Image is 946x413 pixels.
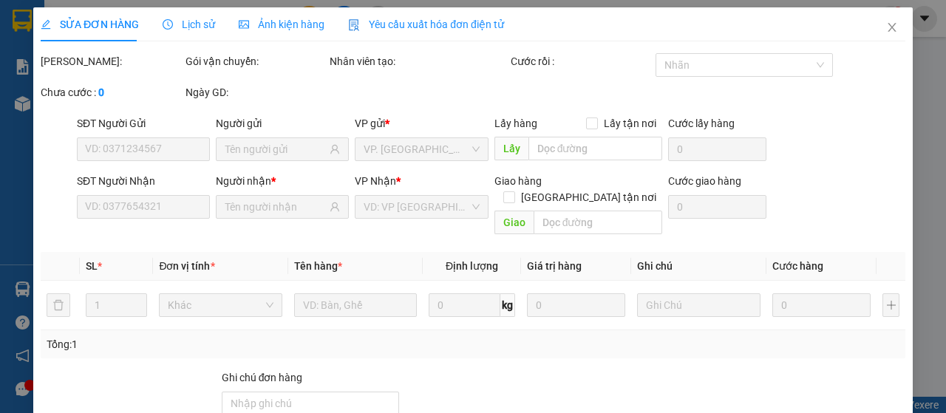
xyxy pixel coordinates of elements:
[86,260,98,272] span: SL
[446,260,498,272] span: Định lượng
[515,189,662,205] span: [GEOGRAPHIC_DATA] tận nơi
[668,195,766,219] input: Cước giao hàng
[216,173,349,189] div: Người nhận
[168,294,273,316] span: Khác
[494,211,533,234] span: Giao
[41,19,51,30] span: edit
[772,293,871,317] input: 0
[355,115,488,132] div: VP gửi
[163,19,173,30] span: clock-circle
[348,19,360,31] img: icon
[527,260,582,272] span: Giá trị hàng
[239,19,249,30] span: picture
[494,117,537,129] span: Lấy hàng
[239,18,324,30] span: Ảnh kiện hàng
[882,293,899,317] button: plus
[668,137,766,161] input: Cước lấy hàng
[668,117,735,129] label: Cước lấy hàng
[494,137,528,160] span: Lấy
[330,144,340,154] span: user
[886,21,898,33] span: close
[47,293,70,317] button: delete
[77,173,210,189] div: SĐT Người Nhận
[77,115,210,132] div: SĐT Người Gửi
[221,372,302,383] label: Ghi chú đơn hàng
[528,137,661,160] input: Dọc đường
[500,293,515,317] span: kg
[98,86,104,98] b: 0
[216,115,349,132] div: Người gửi
[637,293,760,317] input: Ghi Chú
[511,53,653,69] div: Cước rồi :
[294,293,417,317] input: VD: Bàn, Ghế
[494,175,541,187] span: Giao hàng
[41,53,183,69] div: [PERSON_NAME]:
[533,211,661,234] input: Dọc đường
[348,18,504,30] span: Yêu cầu xuất hóa đơn điện tử
[527,293,625,317] input: 0
[772,260,823,272] span: Cước hàng
[871,7,913,49] button: Close
[41,84,183,100] div: Chưa cước :
[598,115,662,132] span: Lấy tận nơi
[163,18,215,30] span: Lịch sử
[41,18,139,30] span: SỬA ĐƠN HÀNG
[225,141,327,157] input: Tên người gửi
[186,53,327,69] div: Gói vận chuyển:
[668,175,741,187] label: Cước giao hàng
[294,260,342,272] span: Tên hàng
[330,202,340,212] span: user
[225,199,327,215] input: Tên người nhận
[355,175,396,187] span: VP Nhận
[631,252,766,281] th: Ghi chú
[330,53,508,69] div: Nhân viên tạo:
[159,260,214,272] span: Đơn vị tính
[47,336,367,352] div: Tổng: 1
[186,84,327,100] div: Ngày GD:
[364,138,479,160] span: VP. Đồng Phước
